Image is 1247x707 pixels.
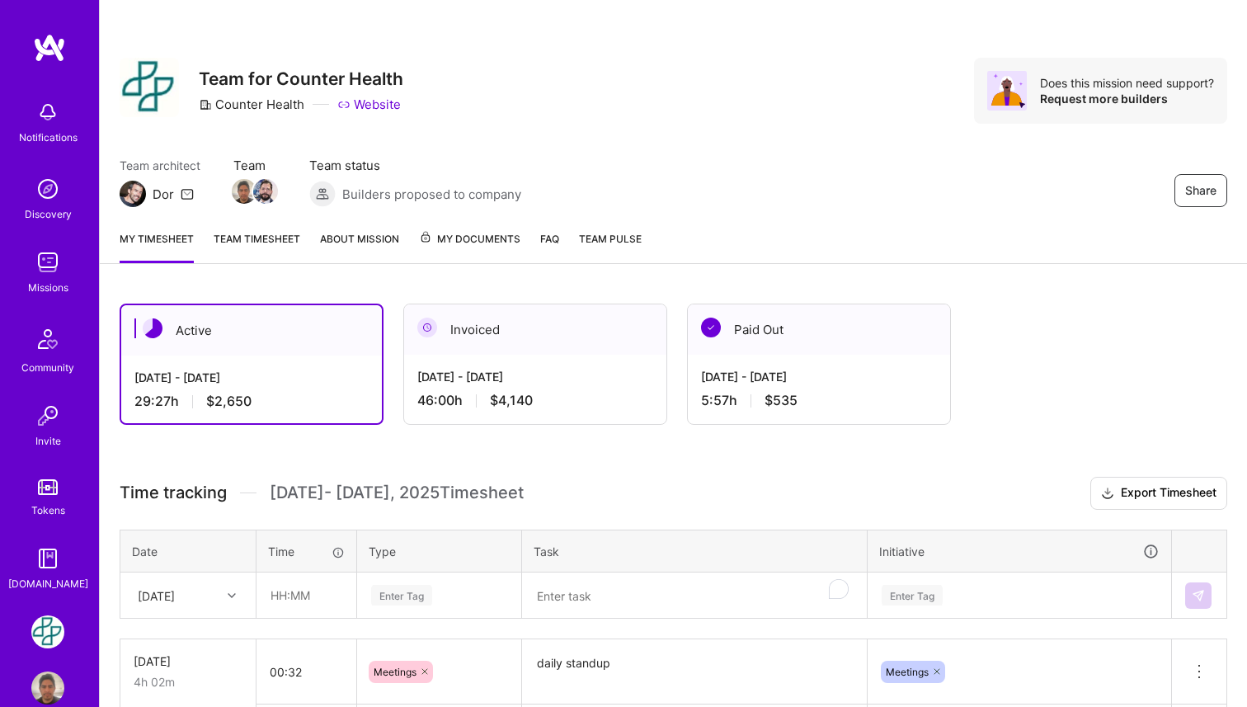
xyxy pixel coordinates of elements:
div: Tokens [31,502,65,519]
img: teamwork [31,246,64,279]
a: Team timesheet [214,230,300,263]
div: Missions [28,279,68,296]
span: Builders proposed to company [342,186,521,203]
input: HH:MM [257,573,355,617]
span: Team architect [120,157,200,174]
textarea: daily standup [524,641,865,703]
input: HH:MM [256,650,356,694]
img: Team Member Avatar [253,179,278,204]
img: Invoiced [417,318,437,337]
div: Counter Health [199,96,304,113]
div: Request more builders [1040,91,1214,106]
th: Date [120,530,256,573]
img: discovery [31,172,64,205]
img: Team Member Avatar [232,179,256,204]
a: Team Member Avatar [233,177,255,205]
img: tokens [38,479,58,495]
div: Invite [35,432,61,450]
div: Does this mission need support? [1040,75,1214,91]
th: Type [357,530,522,573]
div: Invoiced [404,304,666,355]
div: Discovery [25,205,72,223]
button: Share [1174,174,1227,207]
img: Avatar [987,71,1027,111]
img: logo [33,33,66,63]
h3: Team for Counter Health [199,68,403,89]
i: icon CompanyGray [199,98,212,111]
span: My Documents [419,230,520,248]
img: bell [31,96,64,129]
i: icon Download [1101,485,1114,502]
img: Community [28,319,68,359]
textarea: To enrich screen reader interactions, please activate Accessibility in Grammarly extension settings [524,574,865,618]
div: [DOMAIN_NAME] [8,575,88,592]
span: $4,140 [490,392,533,409]
img: Active [143,318,162,338]
span: Time tracking [120,483,227,503]
a: User Avatar [27,672,68,705]
div: Community [21,359,74,376]
img: Invite [31,399,64,432]
img: Paid Out [701,318,721,337]
i: icon Chevron [228,592,236,600]
div: [DATE] - [DATE] [417,368,653,385]
a: Counter Health: Team for Counter Health [27,615,68,648]
span: Meetings [886,666,929,678]
span: Team status [309,157,521,174]
i: icon Mail [181,187,194,200]
div: 4h 02m [134,673,242,691]
img: User Avatar [31,672,64,705]
a: About Mission [320,230,399,263]
button: Export Timesheet [1090,477,1227,510]
a: Team Member Avatar [255,177,276,205]
div: Notifications [19,129,78,146]
a: Team Pulse [579,230,642,263]
div: Enter Tag [371,582,432,608]
div: 46:00 h [417,392,653,409]
img: Counter Health: Team for Counter Health [31,615,64,648]
div: Active [121,305,382,356]
span: Team Pulse [579,233,642,245]
span: Team [233,157,276,174]
span: $2,650 [206,393,252,410]
div: Time [268,543,345,560]
div: Paid Out [688,304,950,355]
div: [DATE] [138,587,175,604]
div: 29:27 h [134,393,369,410]
div: [DATE] - [DATE] [701,368,937,385]
div: [DATE] [134,653,242,670]
img: Submit [1192,589,1205,602]
th: Task [522,530,868,573]
a: Website [337,96,401,113]
img: Builders proposed to company [309,181,336,207]
div: Dor [153,186,174,203]
span: Meetings [374,666,416,678]
img: Company Logo [120,58,179,117]
img: Team Architect [120,181,146,207]
a: My Documents [419,230,520,263]
div: Initiative [879,542,1160,561]
div: [DATE] - [DATE] [134,369,369,386]
span: Share [1185,182,1216,199]
a: My timesheet [120,230,194,263]
div: 5:57 h [701,392,937,409]
span: [DATE] - [DATE] , 2025 Timesheet [270,483,524,503]
img: guide book [31,542,64,575]
a: FAQ [540,230,559,263]
span: $535 [765,392,798,409]
div: Enter Tag [882,582,943,608]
